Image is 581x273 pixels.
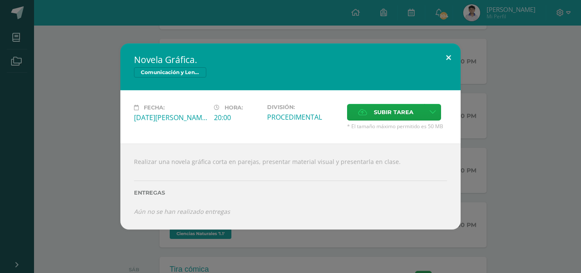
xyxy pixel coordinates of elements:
[214,113,260,122] div: 20:00
[144,104,165,111] span: Fecha:
[347,123,447,130] span: * El tamaño máximo permitido es 50 MB
[134,113,207,122] div: [DATE][PERSON_NAME]
[436,43,461,72] button: Close (Esc)
[134,54,447,66] h2: Novela Gráfica.
[225,104,243,111] span: Hora:
[267,112,340,122] div: PROCEDIMENTAL
[374,104,413,120] span: Subir tarea
[267,104,340,110] label: División:
[134,207,230,216] i: Aún no se han realizado entregas
[134,67,206,78] span: Comunicación y Lenguaje Idioma Español
[120,144,461,230] div: Realizar una novela gráfica corta en parejas, presentar material visual y presentarla en clase.
[134,190,447,196] label: Entregas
